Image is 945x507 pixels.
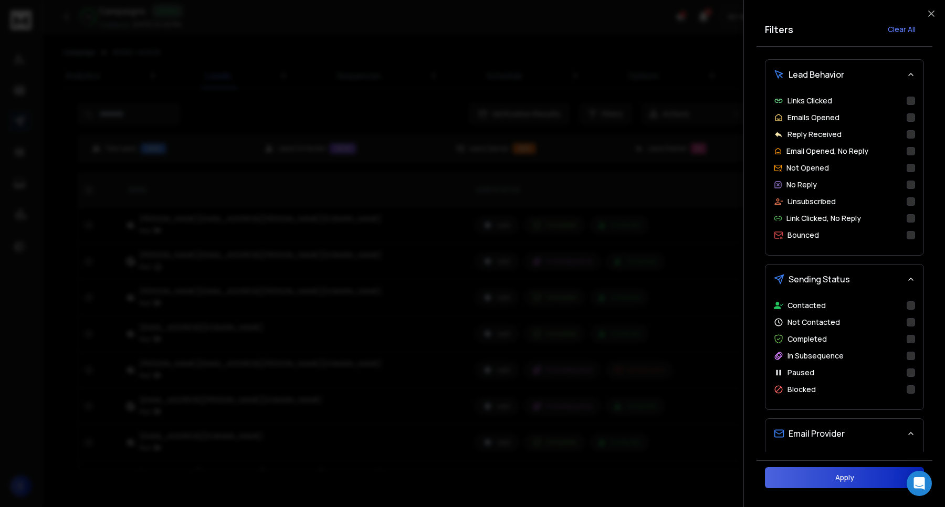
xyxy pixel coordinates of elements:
[786,179,817,190] p: No Reply
[786,146,868,156] p: Email Opened, No Reply
[765,265,923,294] button: Sending Status
[907,471,932,496] div: Open Intercom Messenger
[787,334,827,344] p: Completed
[787,230,819,240] p: Bounced
[787,129,842,140] p: Reply Received
[765,294,923,409] div: Sending Status
[787,317,840,328] p: Not Contacted
[787,196,836,207] p: Unsubscribed
[765,89,923,255] div: Lead Behavior
[765,60,923,89] button: Lead Behavior
[787,367,814,378] p: Paused
[789,427,845,440] span: Email Provider
[786,163,829,173] p: Not Opened
[787,351,844,361] p: In Subsequence
[765,419,923,448] button: Email Provider
[787,384,816,395] p: Blocked
[787,300,826,311] p: Contacted
[765,467,924,488] button: Apply
[787,96,832,106] p: Links Clicked
[765,22,793,37] h2: Filters
[786,213,861,224] p: Link Clicked, No Reply
[787,112,839,123] p: Emails Opened
[879,19,924,40] button: Clear All
[789,68,844,81] span: Lead Behavior
[789,273,850,286] span: Sending Status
